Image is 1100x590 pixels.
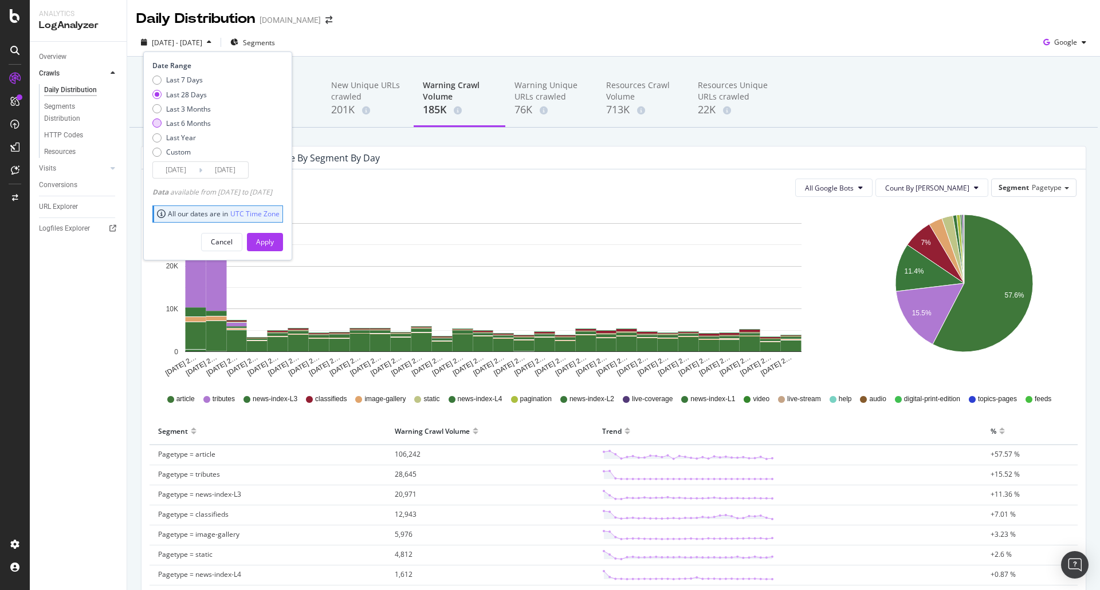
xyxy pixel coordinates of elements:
[152,133,211,142] div: Last Year
[885,183,969,193] span: Count By Day
[158,469,220,479] span: Pagetype = tributes
[44,129,83,141] div: HTTP Codes
[1061,551,1089,579] div: Open Intercom Messenger
[991,549,1012,559] span: +2.6 %
[805,183,854,193] span: All Google Bots
[152,75,211,85] div: Last 7 Days
[991,422,996,440] div: %
[158,449,215,459] span: Pagetype = article
[39,179,77,191] div: Conversions
[211,237,233,247] div: Cancel
[166,147,191,157] div: Custom
[152,90,211,100] div: Last 28 Days
[166,90,207,100] div: Last 28 Days
[39,51,119,63] a: Overview
[243,38,275,47] span: Segments
[166,118,211,128] div: Last 6 Months
[226,33,280,52] button: Segments
[423,80,496,102] div: Warning Crawl Volume
[395,422,470,440] div: Warning Crawl Volume
[39,223,90,235] div: Logfiles Explorer
[158,549,213,559] span: Pagetype = static
[1032,183,1062,192] span: Pagetype
[1039,33,1091,52] button: Google
[632,394,673,404] span: live-coverage
[230,209,280,219] a: UTC Time Zone
[991,529,1016,539] span: +3.23 %
[395,489,417,499] span: 20,971
[904,394,960,404] span: digital-print-edition
[39,201,119,213] a: URL Explorer
[201,233,242,251] button: Cancel
[991,569,1016,579] span: +0.87 %
[795,179,873,197] button: All Google Bots
[364,394,406,404] span: image-gallery
[423,394,439,404] span: static
[152,104,211,114] div: Last 3 Months
[999,183,1029,192] span: Segment
[395,469,417,479] span: 28,645
[1054,37,1077,47] span: Google
[152,61,280,70] div: Date Range
[152,38,202,47] span: [DATE] - [DATE]
[395,569,412,579] span: 1,612
[395,509,417,519] span: 12,943
[44,101,108,125] div: Segments Distribution
[315,394,347,404] span: classifieds
[152,187,272,197] div: available from [DATE] to [DATE]
[39,9,117,19] div: Analytics
[458,394,502,404] span: news-index-L4
[166,263,178,271] text: 20K
[44,84,97,96] div: Daily Distribution
[912,309,932,317] text: 15.5%
[39,163,107,175] a: Visits
[152,118,211,128] div: Last 6 Months
[44,129,119,141] a: HTTP Codes
[991,449,1020,459] span: +57.57 %
[606,80,679,102] div: Resources Crawl Volume
[331,102,404,117] div: 201K
[152,187,170,197] span: Data
[166,104,211,114] div: Last 3 Months
[839,394,852,404] span: help
[395,529,412,539] span: 5,976
[158,422,188,440] div: Segment
[174,348,178,356] text: 0
[514,102,588,117] div: 76K
[905,267,924,275] text: 11.4%
[158,569,241,579] span: Pagetype = news-index-L4
[698,102,771,117] div: 22K
[151,206,836,378] svg: A chart.
[158,489,241,499] span: Pagetype = news-index-L3
[44,101,119,125] a: Segments Distribution
[520,394,552,404] span: pagination
[166,305,178,313] text: 10K
[253,394,297,404] span: news-index-L3
[136,9,255,29] div: Daily Distribution
[39,163,56,175] div: Visits
[991,489,1020,499] span: +11.36 %
[44,146,76,158] div: Resources
[39,68,107,80] a: Crawls
[1035,394,1051,404] span: feeds
[1005,292,1024,300] text: 57.6%
[602,422,622,440] div: Trend
[753,394,769,404] span: video
[44,84,119,96] a: Daily Distribution
[39,179,119,191] a: Conversions
[157,209,280,219] div: All our dates are in
[158,529,239,539] span: Pagetype = image-gallery
[176,394,195,404] span: article
[39,51,66,63] div: Overview
[152,147,211,157] div: Custom
[158,509,229,519] span: Pagetype = classifieds
[39,68,60,80] div: Crawls
[921,239,931,247] text: 7%
[39,201,78,213] div: URL Explorer
[202,162,248,178] input: End Date
[606,102,679,117] div: 713K
[869,394,886,404] span: audio
[423,102,496,117] div: 185K
[166,75,203,85] div: Last 7 Days
[39,223,119,235] a: Logfiles Explorer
